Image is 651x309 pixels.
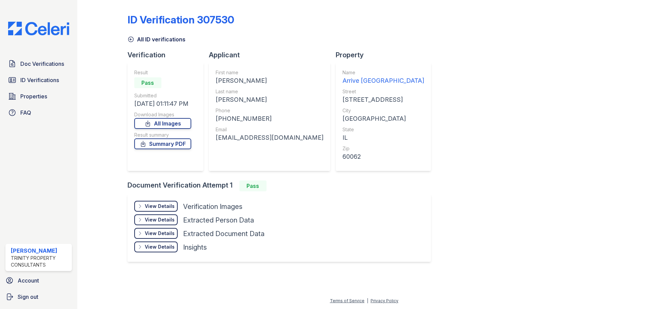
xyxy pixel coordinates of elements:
div: Submitted [134,92,191,99]
a: Name Arrive [GEOGRAPHIC_DATA] [342,69,424,85]
div: Document Verification Attempt 1 [127,180,436,191]
div: Street [342,88,424,95]
div: [PERSON_NAME] [216,76,323,85]
div: Result [134,69,191,76]
div: Phone [216,107,323,114]
div: Extracted Document Data [183,229,264,238]
span: Properties [20,92,47,100]
div: View Details [145,244,175,250]
div: View Details [145,216,175,223]
div: City [342,107,424,114]
div: [GEOGRAPHIC_DATA] [342,114,424,123]
div: Pass [134,77,161,88]
a: ID Verifications [5,73,72,87]
div: 60062 [342,152,424,161]
a: Summary PDF [134,138,191,149]
div: First name [216,69,323,76]
a: Sign out [3,290,75,304]
div: Extracted Person Data [183,215,254,225]
div: [PHONE_NUMBER] [216,114,323,123]
div: ID Verification 307530 [127,14,234,26]
a: Properties [5,90,72,103]
a: Privacy Policy [371,298,398,303]
div: Last name [216,88,323,95]
a: All ID verifications [127,35,185,43]
div: Insights [183,243,207,252]
div: State [342,126,424,133]
div: Verification [127,50,209,60]
div: Name [342,69,424,76]
img: CE_Logo_Blue-a8612792a0a2168367f1c8372b55b34899dd931a85d93a1a3d3e32e68fde9ad4.png [3,22,75,35]
span: Sign out [18,293,38,301]
a: Account [3,274,75,287]
a: All Images [134,118,191,129]
div: [PERSON_NAME] [216,95,323,104]
div: Trinity Property Consultants [11,255,69,268]
div: [DATE] 01:11:47 PM [134,99,191,109]
a: Terms of Service [330,298,364,303]
div: Arrive [GEOGRAPHIC_DATA] [342,76,424,85]
div: Email [216,126,323,133]
div: Download Images [134,111,191,118]
div: Verification Images [183,202,242,211]
div: [STREET_ADDRESS] [342,95,424,104]
div: Zip [342,145,424,152]
div: | [367,298,368,303]
a: FAQ [5,106,72,119]
div: Applicant [209,50,336,60]
div: [EMAIL_ADDRESS][DOMAIN_NAME] [216,133,323,142]
div: Property [336,50,436,60]
div: View Details [145,203,175,210]
a: Doc Verifications [5,57,72,71]
div: IL [342,133,424,142]
div: [PERSON_NAME] [11,247,69,255]
span: ID Verifications [20,76,59,84]
span: Account [18,276,39,285]
div: Result summary [134,132,191,138]
span: Doc Verifications [20,60,64,68]
div: Pass [239,180,267,191]
div: View Details [145,230,175,237]
span: FAQ [20,109,31,117]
